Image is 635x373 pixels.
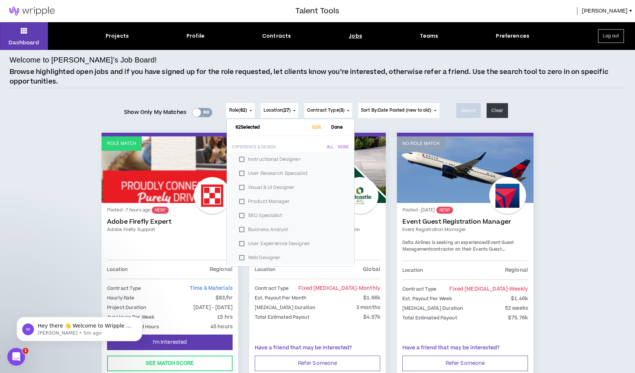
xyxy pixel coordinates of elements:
span: [PERSON_NAME] [582,7,628,15]
label: SEO Specialist [236,210,346,221]
sup: NEW! [436,207,453,214]
label: Business Analyst [236,224,346,235]
button: Location(27) [261,103,298,118]
span: 62 [240,107,246,113]
p: Posted - 7 hours ago [107,207,233,214]
iframe: Intercom live chat [7,348,25,366]
span: 3 [340,107,343,113]
span: I'm Interested [153,339,187,346]
button: Contract Type(3) [304,103,352,118]
span: 27 [284,107,289,113]
label: User Research Specialist [236,168,346,179]
p: Est. Payout Per Month [255,294,307,302]
span: - monthly [357,285,380,292]
span: contractor on their Events Guest Management team. This a 40hrs/week position with 2-3 days in the... [402,246,522,278]
a: Event Registration Manager [402,226,528,233]
sup: NEW! [152,207,168,214]
p: Have a friend that may be interested? [255,344,380,352]
div: Profile [186,32,205,40]
p: [MEDICAL_DATA] Duration [255,304,315,312]
p: Contract Type [402,285,437,293]
a: Adobe Firefly Expert [107,218,233,226]
p: 45 hours [210,323,233,331]
p: Role Match [107,140,136,147]
span: Delta Airlines is seeking an experienced [402,240,488,246]
p: Browse highlighted open jobs and if you have signed up for the role requested, let clients know y... [10,67,625,86]
button: Log out [598,29,624,43]
span: - weekly [508,285,528,293]
span: Show Only My Matches [124,107,186,118]
span: Contract Type ( ) [307,107,344,114]
p: Hourly Rate [107,294,134,302]
a: No Role Match [397,136,533,203]
button: Role(62) [226,103,255,118]
a: Role Match [102,136,238,203]
button: Refer Someone [255,356,380,371]
label: Instructional Designer [236,154,346,165]
p: Regional [210,265,233,274]
p: $1.66k [363,294,380,302]
span: Sort By: Date Posted (new to old) [361,107,432,113]
p: $75.76k [508,314,528,322]
span: Time & Materials [190,285,233,292]
span: Fixed [MEDICAL_DATA] [298,285,380,292]
p: [DATE] - [DATE] [193,304,233,312]
p: Dashboard [8,39,39,47]
span: Role ( ) [229,107,247,114]
label: Product Manager [236,196,346,207]
p: Posted - [DATE] [402,207,528,214]
div: All [327,145,333,149]
button: See Match Score [107,356,233,371]
p: Global [363,265,380,274]
p: No Role Match [402,140,440,147]
div: Preferences [496,32,529,40]
label: Visual & UI Designer [236,182,346,193]
span: Fixed [MEDICAL_DATA] [449,285,528,293]
p: $83/hr [216,294,233,302]
p: Location [402,266,423,274]
p: 52 weeks [505,304,528,312]
p: Total Estimated Payout [402,314,457,322]
p: Regional [505,266,528,274]
button: Clear [487,103,508,118]
a: Event Guest Registration Manager [402,218,528,226]
p: [MEDICAL_DATA] Duration [402,304,463,312]
iframe: Intercom notifications message [6,301,153,353]
p: $4.97k [363,313,380,321]
button: Sort By:Date Posted (new to old) [358,103,439,118]
p: Have a friend that may be interested? [402,344,528,352]
p: Location [107,265,128,274]
button: I'm Interested [107,335,233,350]
div: Contracts [262,32,291,40]
span: 62 Selected [236,125,260,130]
strong: Event Guest Management [402,240,514,252]
button: Refer Someone [402,356,528,371]
div: Projects [106,32,129,40]
p: 15 hrs [217,313,233,321]
h4: Welcome to [PERSON_NAME]’s Job Board! [10,54,157,65]
span: Edit [309,125,324,130]
div: Teams [420,32,439,40]
p: Est. Payout Per Week [402,295,452,303]
p: $1.46k [511,295,528,303]
span: Done [328,125,346,130]
button: Search [456,103,481,118]
label: User Experience Designer [236,238,346,249]
h3: Talent Tools [295,6,339,17]
label: Web Designer [236,252,346,263]
span: 1 [23,348,28,354]
p: Total Estimated Payout [255,313,309,321]
span: Location ( ) [264,107,291,114]
p: Contract Type [255,284,289,292]
div: None [338,145,349,149]
div: Experience & Design [232,145,276,149]
p: 3 months [356,304,380,312]
p: Contract Type [107,284,141,292]
p: Location [255,265,275,274]
a: Adobe Firefly Support [107,226,233,233]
